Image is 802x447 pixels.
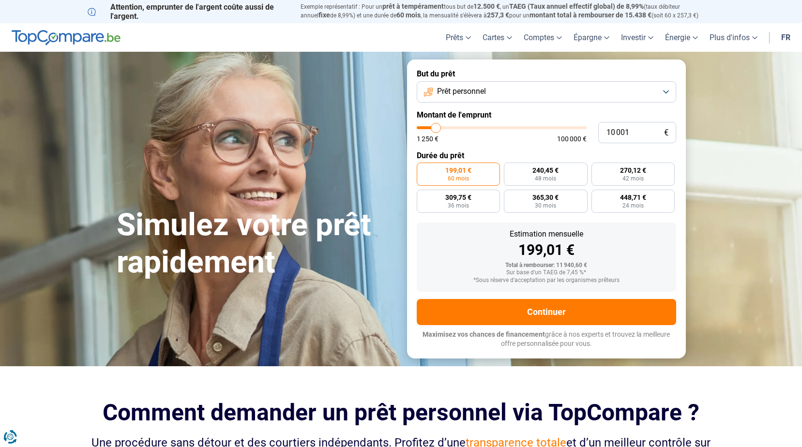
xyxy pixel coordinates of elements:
span: 30 mois [535,203,556,209]
a: Comptes [518,23,568,52]
span: 199,01 € [445,167,471,174]
span: 365,30 € [532,194,559,201]
label: Durée du prêt [417,151,676,160]
p: grâce à nos experts et trouvez la meilleure offre personnalisée pour vous. [417,330,676,349]
span: 309,75 € [445,194,471,201]
span: TAEG (Taux annuel effectif global) de 8,99% [509,2,644,10]
div: 199,01 € [424,243,668,257]
a: Énergie [659,23,704,52]
a: Cartes [477,23,518,52]
span: 36 mois [448,203,469,209]
a: Épargne [568,23,615,52]
p: Attention, emprunter de l'argent coûte aussi de l'argent. [88,2,289,21]
label: But du prêt [417,69,676,78]
h1: Simulez votre prêt rapidement [117,207,395,281]
span: 240,45 € [532,167,559,174]
a: fr [775,23,796,52]
span: 60 mois [396,11,421,19]
span: Maximisez vos chances de financement [423,330,545,338]
span: 270,12 € [620,167,646,174]
span: 1 250 € [417,135,439,142]
a: Prêts [440,23,477,52]
a: Plus d'infos [704,23,763,52]
p: Exemple représentatif : Pour un tous but de , un (taux débiteur annuel de 8,99%) et une durée de ... [301,2,715,20]
div: Total à rembourser: 11 940,60 € [424,262,668,269]
div: *Sous réserve d'acceptation par les organismes prêteurs [424,277,668,284]
span: 257,3 € [487,11,509,19]
span: 42 mois [622,176,644,181]
a: Investir [615,23,659,52]
img: TopCompare [12,30,121,45]
div: Estimation mensuelle [424,230,668,238]
button: Prêt personnel [417,81,676,103]
span: 100 000 € [557,135,587,142]
span: montant total à rembourser de 15.438 € [530,11,651,19]
span: 48 mois [535,176,556,181]
span: Prêt personnel [437,86,486,97]
h2: Comment demander un prêt personnel via TopCompare ? [88,399,715,426]
div: Sur base d'un TAEG de 7,45 %* [424,269,668,276]
span: 24 mois [622,203,644,209]
span: prêt à tempérament [382,2,444,10]
span: fixe [318,11,330,19]
label: Montant de l'emprunt [417,110,676,119]
span: 60 mois [448,176,469,181]
button: Continuer [417,299,676,325]
span: 448,71 € [620,194,646,201]
span: 12.500 € [473,2,500,10]
span: € [664,129,668,137]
